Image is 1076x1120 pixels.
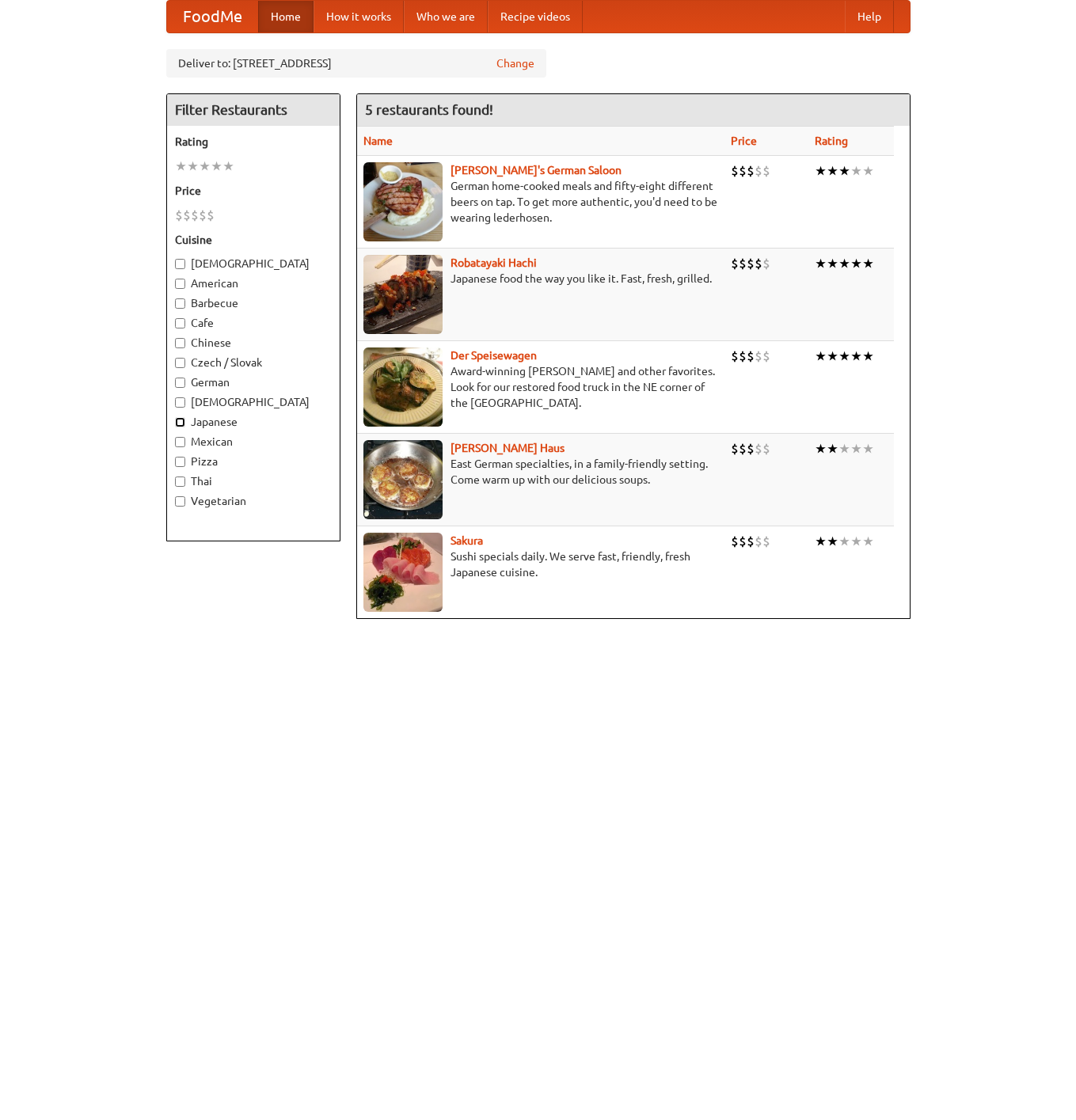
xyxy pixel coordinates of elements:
[363,178,718,226] p: German home-cooked meals and fifty-eight different beers on tap. To get more authentic, you'd nee...
[175,397,185,408] input: [DEMOGRAPHIC_DATA]
[191,207,199,224] li: $
[739,347,747,365] li: $
[815,347,827,365] li: ★
[175,358,185,368] input: Czech / Slovak
[762,347,770,365] li: $
[175,256,332,271] label: [DEMOGRAPHIC_DATA]
[258,1,314,32] a: Home
[731,347,739,365] li: $
[850,347,862,365] li: ★
[175,434,332,450] label: Mexican
[747,440,755,457] li: $
[199,158,211,175] li: ★
[755,255,762,272] li: $
[731,162,739,180] li: $
[451,534,483,547] a: Sakura
[747,162,755,180] li: $
[862,162,874,180] li: ★
[175,318,185,328] input: Cafe
[762,440,770,457] li: $
[838,347,850,365] li: ★
[747,533,755,550] li: $
[167,94,340,126] h4: Filter Restaurants
[404,1,488,32] a: Who we are
[850,440,862,457] li: ★
[175,493,332,509] label: Vegetarian
[815,162,827,180] li: ★
[363,456,718,488] p: East German specialties, in a family-friendly setting. Come warm up with our delicious soups.
[862,347,874,365] li: ★
[451,256,537,269] b: Robatayaki Hachi
[175,183,332,199] h5: Price
[845,1,894,32] a: Help
[731,440,739,457] li: $
[175,476,185,487] input: Thai
[363,549,718,580] p: Sushi specials daily. We serve fast, friendly, fresh Japanese cuisine.
[862,255,874,272] li: ★
[850,162,862,180] li: ★
[850,255,862,272] li: ★
[211,158,222,175] li: ★
[838,440,850,457] li: ★
[838,533,850,550] li: ★
[175,295,332,311] label: Barbecue
[747,255,755,272] li: $
[815,135,848,147] a: Rating
[175,457,185,467] input: Pizza
[815,440,827,457] li: ★
[187,158,199,175] li: ★
[175,158,187,175] li: ★
[850,533,862,550] li: ★
[199,207,207,224] li: $
[838,255,850,272] li: ★
[827,162,838,180] li: ★
[175,335,332,351] label: Chinese
[488,1,583,32] a: Recipe videos
[815,255,827,272] li: ★
[175,207,183,224] li: $
[862,440,874,457] li: ★
[175,259,185,269] input: [DEMOGRAPHIC_DATA]
[175,496,185,507] input: Vegetarian
[183,207,191,224] li: $
[167,1,258,32] a: FoodMe
[739,533,747,550] li: $
[827,440,838,457] li: ★
[314,1,404,32] a: How it works
[451,164,622,177] a: [PERSON_NAME]'s German Saloon
[175,374,332,390] label: German
[166,49,546,78] div: Deliver to: [STREET_ADDRESS]
[363,363,718,411] p: Award-winning [PERSON_NAME] and other favorites. Look for our restored food truck in the NE corne...
[827,347,838,365] li: ★
[755,162,762,180] li: $
[755,440,762,457] li: $
[496,55,534,71] a: Change
[175,279,185,289] input: American
[747,347,755,365] li: $
[862,533,874,550] li: ★
[175,414,332,430] label: Japanese
[363,440,443,519] img: kohlhaus.jpg
[739,440,747,457] li: $
[363,255,443,334] img: robatayaki.jpg
[731,255,739,272] li: $
[451,349,537,362] a: Der Speisewagen
[762,533,770,550] li: $
[175,338,185,348] input: Chinese
[175,378,185,388] input: German
[207,207,215,224] li: $
[175,394,332,410] label: [DEMOGRAPHIC_DATA]
[739,162,747,180] li: $
[739,255,747,272] li: $
[363,271,718,287] p: Japanese food the way you like it. Fast, fresh, grilled.
[175,454,332,469] label: Pizza
[363,135,393,147] a: Name
[175,232,332,248] h5: Cuisine
[175,473,332,489] label: Thai
[451,442,565,454] a: [PERSON_NAME] Haus
[175,437,185,447] input: Mexican
[731,533,739,550] li: $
